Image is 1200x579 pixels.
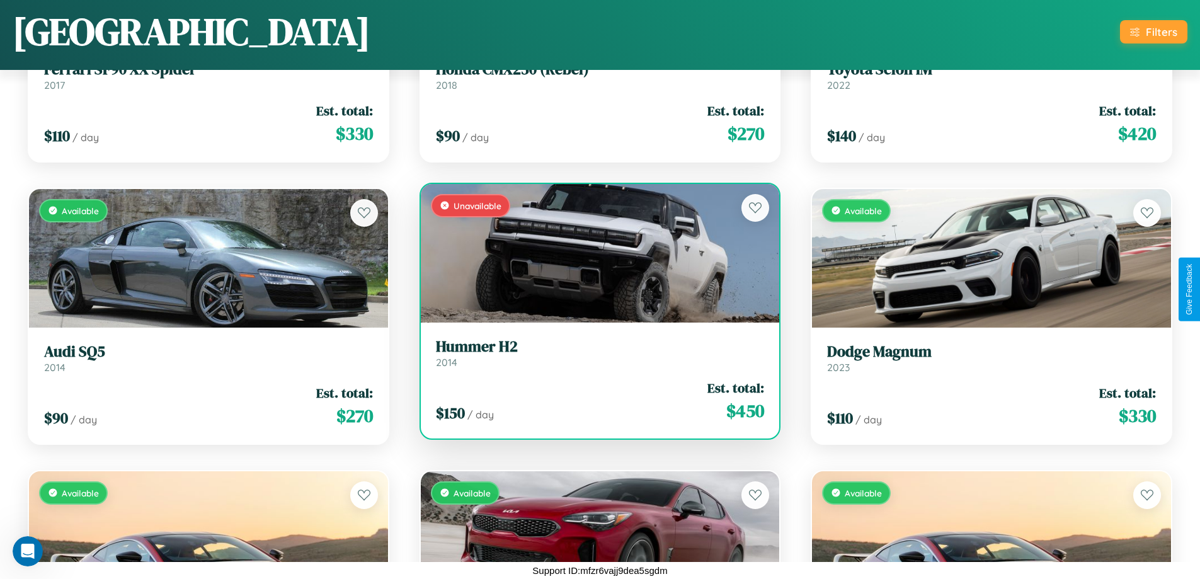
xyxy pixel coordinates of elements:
[1099,101,1156,120] span: Est. total:
[707,101,764,120] span: Est. total:
[827,79,850,91] span: 2022
[44,60,373,79] h3: Ferrari SF90 XX Spider
[316,101,373,120] span: Est. total:
[859,131,885,144] span: / day
[436,403,465,423] span: $ 150
[13,6,370,57] h1: [GEOGRAPHIC_DATA]
[454,200,501,211] span: Unavailable
[44,79,65,91] span: 2017
[436,60,765,79] h3: Honda CMX250 (Rebel)
[336,403,373,428] span: $ 270
[827,60,1156,79] h3: Toyota Scion iM
[1118,121,1156,146] span: $ 420
[316,384,373,402] span: Est. total:
[827,343,1156,361] h3: Dodge Magnum
[845,205,882,216] span: Available
[436,125,460,146] span: $ 90
[462,131,489,144] span: / day
[436,338,765,356] h3: Hummer H2
[1119,403,1156,428] span: $ 330
[827,343,1156,374] a: Dodge Magnum2023
[855,413,882,426] span: / day
[44,361,66,374] span: 2014
[62,205,99,216] span: Available
[44,343,373,361] h3: Audi SQ5
[336,121,373,146] span: $ 330
[436,79,457,91] span: 2018
[44,343,373,374] a: Audi SQ52014
[827,125,856,146] span: $ 140
[436,60,765,91] a: Honda CMX250 (Rebel)2018
[467,408,494,421] span: / day
[827,408,853,428] span: $ 110
[1099,384,1156,402] span: Est. total:
[1185,264,1194,315] div: Give Feedback
[532,562,667,579] p: Support ID: mfzr6vajj9dea5sgdm
[827,361,850,374] span: 2023
[436,338,765,369] a: Hummer H22014
[44,125,70,146] span: $ 110
[44,408,68,428] span: $ 90
[62,488,99,498] span: Available
[1120,20,1187,43] button: Filters
[71,413,97,426] span: / day
[726,398,764,423] span: $ 450
[1146,25,1177,38] div: Filters
[845,488,882,498] span: Available
[436,356,457,369] span: 2014
[827,60,1156,91] a: Toyota Scion iM2022
[728,121,764,146] span: $ 270
[454,488,491,498] span: Available
[44,60,373,91] a: Ferrari SF90 XX Spider2017
[72,131,99,144] span: / day
[707,379,764,397] span: Est. total:
[13,536,43,566] iframe: Intercom live chat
